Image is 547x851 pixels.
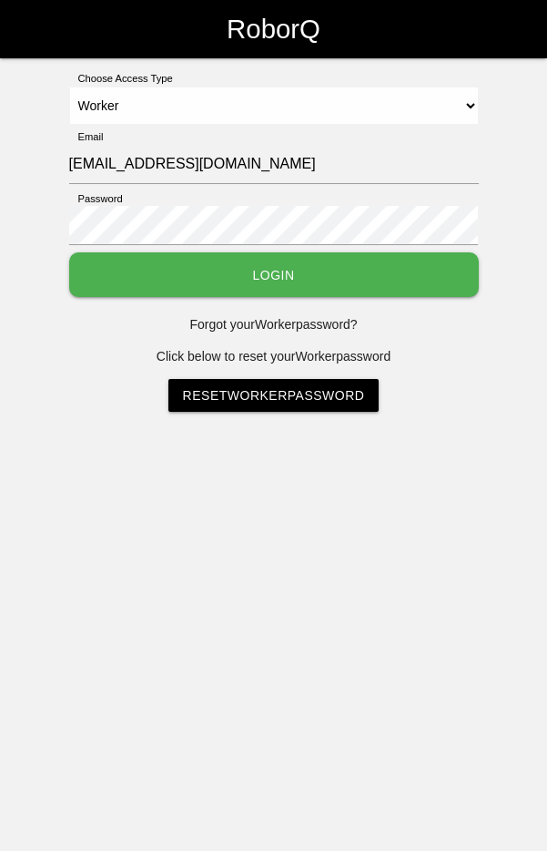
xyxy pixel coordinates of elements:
label: Password [69,191,123,207]
p: Forgot your Worker password? [69,315,479,334]
label: Choose Access Type [69,71,173,87]
a: ResetWorkerPassword [168,379,380,412]
button: Login [69,252,479,297]
label: Email [69,129,104,145]
p: Click below to reset your Worker password [69,347,479,366]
